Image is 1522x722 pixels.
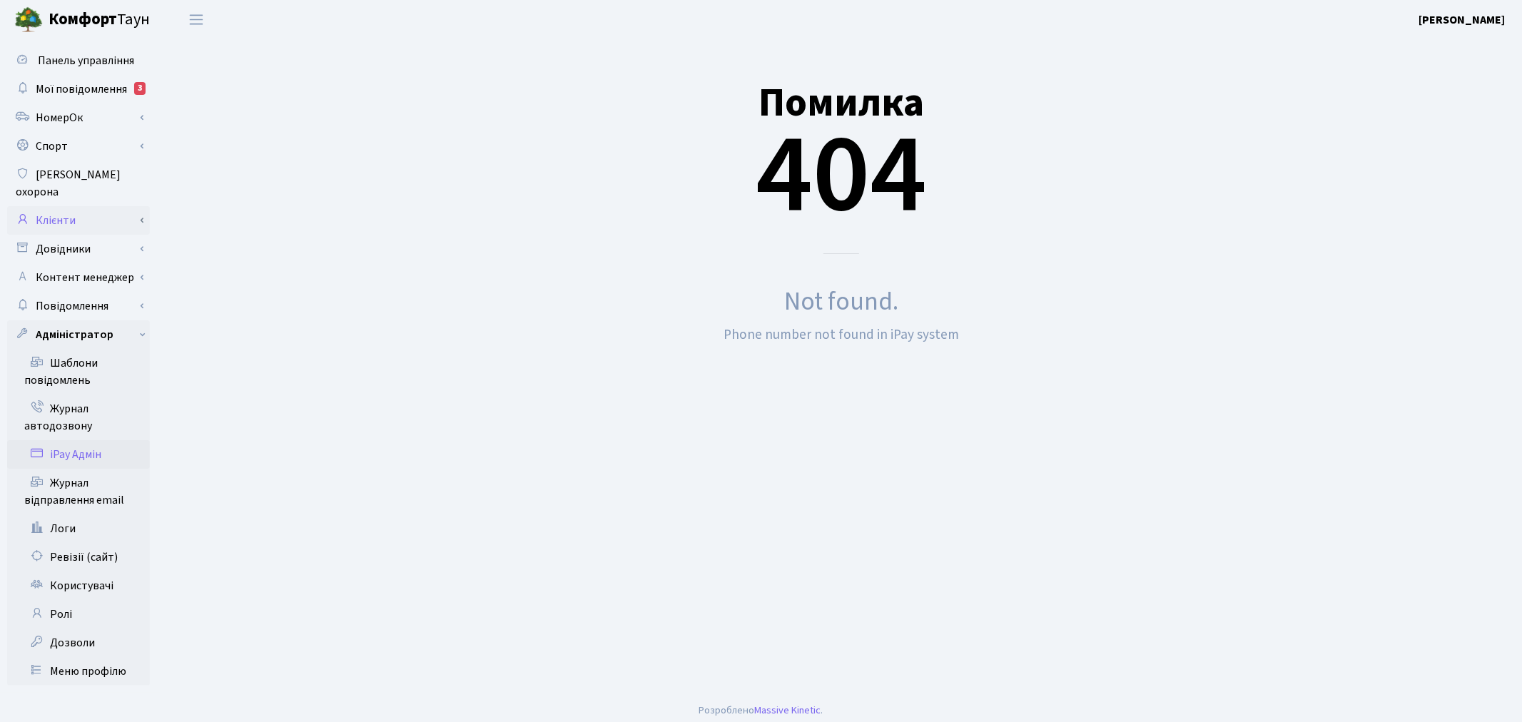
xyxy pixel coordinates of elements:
a: Massive Kinetic [755,703,821,718]
a: Ролі [7,600,150,629]
span: Мої повідомлення [36,81,127,97]
a: Дозволи [7,629,150,657]
a: iPay Адмін [7,440,150,469]
div: Розроблено . [699,703,823,718]
img: logo.png [14,6,43,34]
span: Таун [49,8,150,32]
a: НомерОк [7,103,150,132]
a: Користувачі [7,571,150,600]
div: 3 [134,82,146,95]
b: [PERSON_NAME] [1419,12,1505,28]
a: Панель управління [7,46,150,75]
span: Панель управління [38,53,134,68]
b: Комфорт [49,8,117,31]
a: Контент менеджер [7,263,150,292]
div: Not found. [182,283,1501,321]
a: Довідники [7,235,150,263]
a: Шаблони повідомлень [7,349,150,395]
a: Меню профілю [7,657,150,686]
a: Ревізії (сайт) [7,543,150,571]
div: 404 [182,45,1501,254]
a: Журнал відправлення email [7,469,150,514]
a: Адміністратор [7,320,150,349]
a: Клієнти [7,206,150,235]
a: Журнал автодозвону [7,395,150,440]
a: Логи [7,514,150,543]
a: Мої повідомлення3 [7,75,150,103]
a: Спорт [7,132,150,161]
small: Помилка [759,75,924,131]
button: Переключити навігацію [178,8,214,31]
a: [PERSON_NAME] [1419,11,1505,29]
a: Повідомлення [7,292,150,320]
small: Phone number not found in iPay system [724,325,959,345]
a: [PERSON_NAME] охорона [7,161,150,206]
